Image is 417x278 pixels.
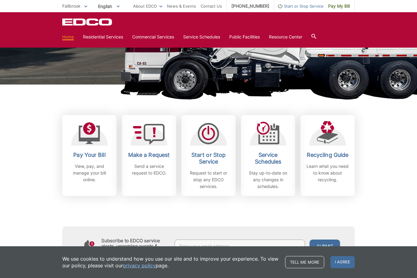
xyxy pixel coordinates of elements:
a: Public Facilities [229,34,260,40]
a: News & Events [167,3,196,9]
p: We use cookies to understand how you use our site and to improve your experience. To view our pol... [62,255,279,269]
h2: Recycling Guide [305,152,350,158]
span: Fallbrook [62,3,81,9]
h2: Pay Your Bill [67,152,112,158]
a: Make a Request Send a service request to EDCO. [122,115,176,196]
a: Residential Services [83,34,123,40]
h4: Subscribe to EDCO service alerts, upcoming events & environmental news: [101,238,169,255]
a: Pay Your Bill View, pay, and manage your bill online. [62,115,117,196]
a: privacy policy [123,262,156,269]
a: Resource Center [269,34,302,40]
p: View, pay, and manage your bill online. [67,163,112,183]
a: Tell me more [285,256,324,268]
span: I agree [330,256,355,268]
a: Home [62,34,74,40]
h2: Service Schedules [245,152,291,165]
a: Contact Us [201,3,222,9]
a: About EDCO [133,3,162,9]
span: Pay My Bill [328,3,350,9]
h2: Make a Request [126,152,172,158]
a: Recycling Guide Learn what you need to know about recycling. [300,115,355,196]
p: Request to start or stop any EDCO services. [186,170,231,190]
a: Service Schedules [183,34,220,40]
a: Service Schedules Stay up-to-date on any changes in schedules. [241,115,295,196]
a: EDCD logo. Return to the homepage. [62,18,113,26]
button: Submit [310,240,340,253]
input: Enter your email address... [175,240,305,253]
h2: Start or Stop Service [186,152,231,165]
span: English [93,1,124,11]
a: Commercial Services [132,34,174,40]
p: Send a service request to EDCO. [126,163,172,176]
p: Stay up-to-date on any changes in schedules. [245,170,291,190]
p: Learn what you need to know about recycling. [305,163,350,183]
